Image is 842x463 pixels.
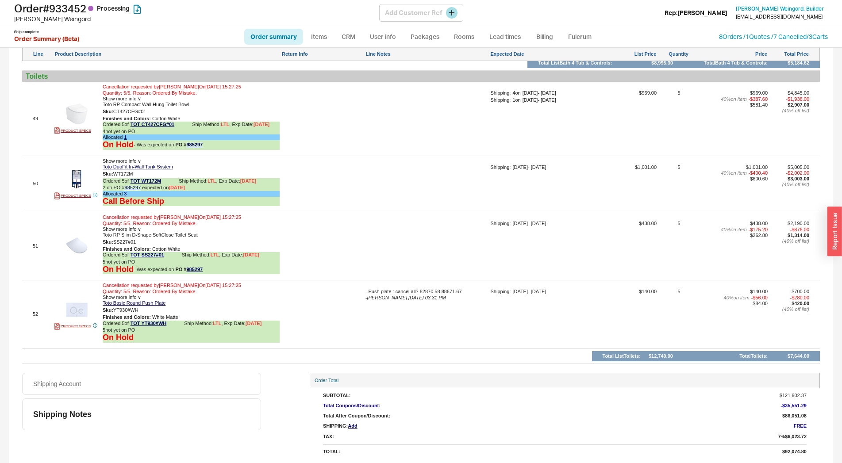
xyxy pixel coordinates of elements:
span: - $387.60 [749,96,768,102]
span: $1,001.00 [595,165,657,210]
a: PRODUCT SPECS [54,127,91,134]
span: 40 % on item [721,96,746,102]
div: [DATE] - [DATE] [523,97,556,103]
span: 40 % on item [721,170,746,176]
b: LTL [208,178,216,184]
span: Toto RP Compact Wall Hung Toilet Bowl [103,102,189,107]
span: - $280.00 [790,295,809,301]
div: [DATE] - [DATE] [512,289,546,295]
div: 51 [33,243,53,249]
span: $86,051.08 [782,413,807,419]
span: [DATE] [243,252,259,257]
div: [DATE] - [DATE] [523,90,556,96]
span: - $876.00 [790,227,809,233]
img: 61Y4ho_0QZL_j9mvmp [66,299,88,321]
span: PO # [175,142,203,147]
div: Total Coupons/Discount: [323,403,767,409]
a: /3Carts [807,33,828,40]
div: Shipping: [491,90,511,96]
div: Ordered 5 of Ship Method: [103,252,280,259]
a: TOT YT930#WH [131,321,167,327]
div: 7 % [778,434,785,440]
a: Toto Basic Round Push Plate [103,300,165,306]
div: , Exp Date: [229,122,269,128]
div: [PERSON_NAME] Weingord [14,15,379,23]
div: On Hold [103,140,134,150]
a: PRODUCT SPECS [54,323,91,330]
a: 985297 [125,185,141,190]
span: WT172M [113,171,133,176]
span: [PERSON_NAME] Weingord , Builder [736,5,824,12]
a: 3 [124,191,127,196]
div: Quantity: 5/5. Reason: Ordered By Mistake. [103,221,280,226]
a: Order summary [244,29,303,45]
a: PRODUCT SPECS [54,192,91,199]
div: Quantity [669,52,688,57]
span: 40 % on item [724,295,750,301]
span: $420.00 [792,301,809,306]
div: Total Toilets : [739,353,768,359]
span: $121,602.37 [780,393,807,398]
div: , Exp Date: [219,252,259,259]
div: List Price [595,52,656,57]
span: - $56.00 [751,295,768,301]
span: Show more info ∨ [103,96,141,101]
div: Allocated [103,191,280,197]
div: Cancellation requested by [PERSON_NAME] On [DATE] 15:27:25 [103,283,280,294]
span: $140.00 [750,289,768,294]
div: Shipping: [491,165,511,170]
div: 4 on [512,90,520,96]
div: Price [701,52,767,57]
span: $700.00 [792,289,809,294]
div: Shipping: [323,423,348,429]
div: Ordered 5 of Ship Method: [103,122,280,128]
span: [DATE] [254,122,269,127]
span: Sku: [103,171,113,176]
a: 985297 [186,142,203,147]
div: $12,740.00 [649,353,673,359]
span: $581.40 [750,102,768,107]
a: 8Orders /1Quotes /7 Cancelled [719,33,807,40]
a: Billing [529,29,560,45]
span: Show more info ∨ [103,226,141,232]
div: Order Total [310,373,820,388]
div: [DATE] - [DATE] [512,165,546,170]
div: Return Info [282,52,364,57]
div: Cotton White [103,246,280,252]
div: Cancellation requested by [PERSON_NAME] On [DATE] 15:27:25 [103,214,280,226]
a: User info [363,29,403,45]
div: Ordered 5 of Ship Method: [103,178,280,185]
span: [DATE] [246,321,261,326]
a: TOT CT427CFG#01 [131,122,174,128]
span: $2,907.00 [788,102,809,107]
span: Sku: [103,239,113,245]
span: 40 % on item [721,227,746,233]
span: Sku: [103,307,113,313]
div: White Matte [103,314,280,320]
span: $1,314.00 [788,233,809,238]
div: ( 40 % off list) [769,238,809,244]
div: Cancellation requested by [PERSON_NAME] On [DATE] 15:27:25 [103,84,280,96]
span: $2,190.00 [788,221,809,226]
div: Call Before Ship [103,197,164,207]
div: $5,184.62 [788,60,809,66]
span: $438.00 [750,221,768,226]
span: SS227#01 [113,239,136,245]
b: LTL [213,321,221,326]
div: Shipping: [491,289,511,295]
div: Shipping Account [33,380,81,388]
span: $3,003.00 [788,176,809,181]
a: TOT WT172M [131,178,161,185]
span: Show more info ∨ [103,295,141,300]
div: Cotton White [103,116,280,122]
a: [PERSON_NAME] Weingord, Builder [736,6,824,12]
span: $84.00 [753,301,768,306]
div: Total After Coupon/Discount: [323,413,767,419]
div: Line Notes [365,52,488,57]
span: - $1,938.00 [786,96,809,102]
span: $140.00 [595,289,657,346]
div: ( 40 % off list) [769,306,809,312]
div: Shipping: [491,97,511,103]
div: SubTotal: [323,393,767,398]
span: $4,845.00 [788,90,809,96]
